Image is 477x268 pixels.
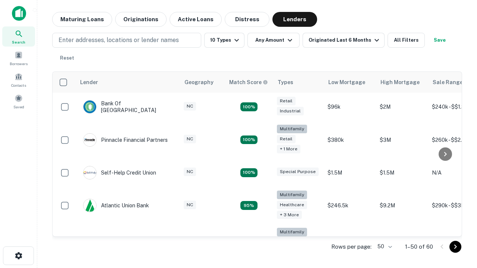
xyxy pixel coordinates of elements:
div: NC [184,167,196,176]
div: Healthcare [277,201,307,209]
td: $1.5M [324,159,376,187]
span: Saved [13,104,24,110]
td: $2M [376,93,428,121]
th: Geography [180,72,225,93]
div: Industrial [277,107,304,115]
div: Atlantic Union Bank [83,199,149,212]
div: Pinnacle Financial Partners [83,133,168,147]
div: Low Mortgage [328,78,365,87]
button: Active Loans [170,12,222,27]
th: High Mortgage [376,72,428,93]
div: Multifamily [277,125,307,133]
div: Lender [80,78,98,87]
img: picture [83,134,96,146]
button: Enter addresses, locations or lender names [52,33,201,48]
div: The Fidelity Bank [83,236,143,250]
div: Multifamily [277,191,307,199]
div: Sale Range [433,78,463,87]
td: $380k [324,121,376,159]
div: Geography [184,78,214,87]
button: Lenders [272,12,317,27]
div: 50 [375,241,393,252]
button: Save your search to get updates of matches that match your search criteria. [428,33,452,48]
div: NC [184,135,196,143]
th: Lender [76,72,180,93]
iframe: Chat Widget [440,208,477,244]
div: Matching Properties: 15, hasApolloMatch: undefined [240,102,258,111]
img: picture [83,199,96,212]
div: Matching Properties: 9, hasApolloMatch: undefined [240,201,258,210]
td: $3M [376,121,428,159]
div: + 3 more [277,211,302,219]
img: capitalize-icon.png [12,6,26,21]
button: All Filters [388,33,425,48]
td: $246.5k [324,187,376,224]
a: Saved [2,91,35,111]
button: Any Amount [247,33,300,48]
a: Contacts [2,70,35,90]
div: Multifamily [277,228,307,236]
button: Go to next page [449,241,461,253]
span: Borrowers [10,61,28,67]
p: 1–50 of 60 [405,242,433,251]
p: Enter addresses, locations or lender names [59,36,179,45]
button: 10 Types [204,33,244,48]
td: $1.5M [376,159,428,187]
th: Low Mortgage [324,72,376,93]
button: Originated Last 6 Months [303,33,385,48]
td: $3.2M [376,224,428,262]
span: Search [12,39,25,45]
span: Contacts [11,82,26,88]
button: Distress [225,12,269,27]
p: Rows per page: [331,242,372,251]
div: Types [278,78,293,87]
td: $96k [324,93,376,121]
th: Capitalize uses an advanced AI algorithm to match your search with the best lender. The match sco... [225,72,273,93]
a: Search [2,26,35,47]
div: Self-help Credit Union [83,166,156,179]
div: Originated Last 6 Months [309,36,381,45]
button: Originations [115,12,167,27]
td: $9.2M [376,187,428,224]
img: picture [83,166,96,179]
div: Retail [277,97,296,105]
th: Types [273,72,324,93]
img: picture [83,100,96,113]
div: Matching Properties: 17, hasApolloMatch: undefined [240,135,258,144]
div: High Mortgage [380,78,420,87]
div: Special Purpose [277,167,319,176]
a: Borrowers [2,48,35,68]
div: Matching Properties: 11, hasApolloMatch: undefined [240,168,258,177]
div: NC [184,201,196,209]
button: Maturing Loans [52,12,112,27]
td: $246k [324,224,376,262]
div: NC [184,102,196,111]
div: Bank Of [GEOGRAPHIC_DATA] [83,100,173,114]
div: Retail [277,135,296,143]
div: + 1 more [277,145,300,153]
h6: Match Score [229,78,266,86]
button: Reset [55,51,79,66]
div: Capitalize uses an advanced AI algorithm to match your search with the best lender. The match sco... [229,78,268,86]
